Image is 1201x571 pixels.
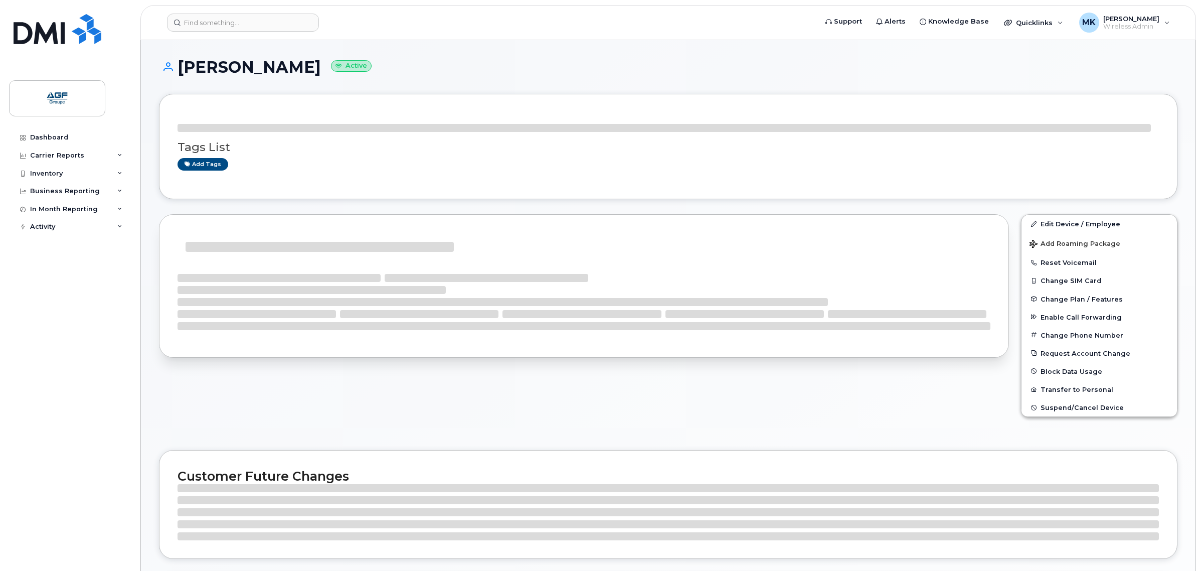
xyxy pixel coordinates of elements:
[1021,344,1177,362] button: Request Account Change
[331,60,372,72] small: Active
[1021,233,1177,253] button: Add Roaming Package
[178,141,1159,154] h3: Tags List
[1021,290,1177,308] button: Change Plan / Features
[1041,404,1124,411] span: Suspend/Cancel Device
[1041,313,1122,321] span: Enable Call Forwarding
[178,469,1159,484] h2: Customer Future Changes
[1021,380,1177,398] button: Transfer to Personal
[1021,271,1177,290] button: Change SIM Card
[1030,240,1120,249] span: Add Roaming Package
[178,158,228,171] a: Add tags
[1021,253,1177,271] button: Reset Voicemail
[1021,398,1177,416] button: Suspend/Cancel Device
[159,58,1177,76] h1: [PERSON_NAME]
[1021,326,1177,344] button: Change Phone Number
[1021,362,1177,380] button: Block Data Usage
[1021,215,1177,233] a: Edit Device / Employee
[1041,295,1123,303] span: Change Plan / Features
[1021,308,1177,326] button: Enable Call Forwarding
